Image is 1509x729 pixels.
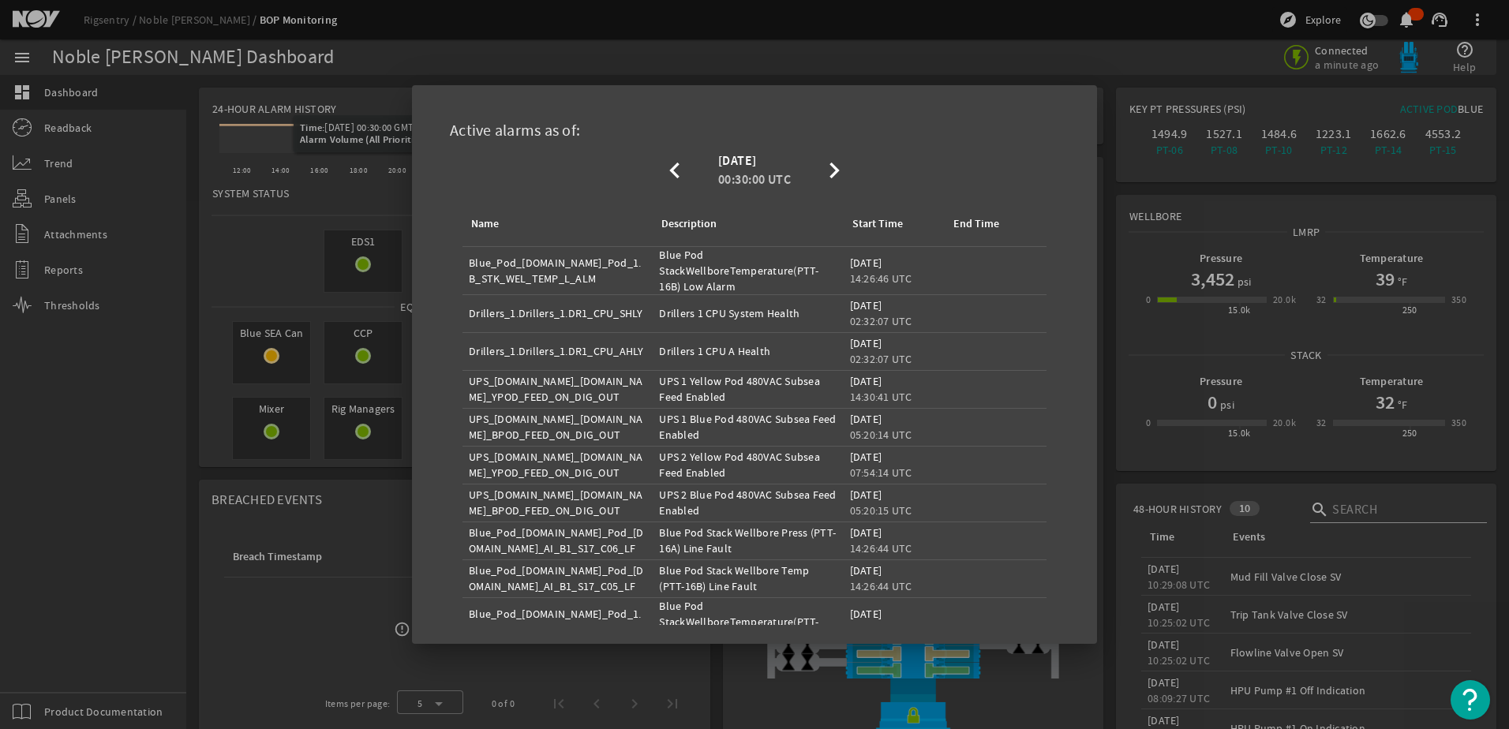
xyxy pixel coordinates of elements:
[850,336,882,350] legacy-datetime-component: [DATE]
[850,541,912,555] legacy-datetime-component: 14:26:44 UTC
[659,598,837,645] div: Blue Pod StackWellboreTemperature(PTT-16B) Low Alarm
[659,161,691,180] mat-icon: chevron_left
[850,525,882,540] legacy-datetime-component: [DATE]
[659,305,799,321] div: Drillers 1 CPU System Health
[469,411,646,443] div: UPS_[DOMAIN_NAME]_[DOMAIN_NAME]_BPOD_FEED_ON_DIG_OUT
[469,606,646,637] div: Blue_Pod_[DOMAIN_NAME]_Pod_1.B_STK_WEL_TEMP_L_ALM
[469,563,646,594] div: Blue_Pod_[DOMAIN_NAME]_Pod_[DOMAIN_NAME]_AI_B1_S17_C05_LF
[659,449,837,480] div: UPS 2 Yellow Pod 480VAC Subsea Feed Enabled
[469,215,513,233] div: Name
[850,271,912,286] legacy-datetime-component: 14:26:46 UTC
[469,373,646,405] div: UPS_[DOMAIN_NAME]_[DOMAIN_NAME]_YPOD_FEED_ON_DIG_OUT
[850,314,912,328] legacy-datetime-component: 02:32:07 UTC
[659,343,770,359] div: Drillers 1 CPU A Health
[661,215,717,233] div: Description
[850,465,912,480] legacy-datetime-component: 07:54:14 UTC
[850,215,917,233] div: Start Time
[469,487,646,518] div: UPS_[DOMAIN_NAME]_[DOMAIN_NAME]_BPOD_FEED_ON_DIG_OUT
[469,449,646,480] div: UPS_[DOMAIN_NAME]_[DOMAIN_NAME]_YPOD_FEED_ON_DIG_OUT
[818,161,850,180] mat-icon: chevron_right
[1451,680,1490,720] button: Open Resource Center
[850,298,882,312] legacy-datetime-component: [DATE]
[659,215,731,233] div: Description
[469,525,646,556] div: Blue_Pod_[DOMAIN_NAME]_Pod_[DOMAIN_NAME]_AI_B1_S17_C06_LF
[469,343,644,359] div: Drillers_1.Drillers_1.DR1_CPU_AHLY
[850,390,912,404] legacy-datetime-component: 14:30:41 UTC
[659,247,837,294] div: Blue Pod StackWellboreTemperature(PTT-16B) Low Alarm
[469,255,646,286] div: Blue_Pod_[DOMAIN_NAME]_Pod_1.B_STK_WEL_TEMP_L_ALM
[850,503,912,518] legacy-datetime-component: 05:20:15 UTC
[469,305,643,321] div: Drillers_1.Drillers_1.DR1_CPU_SHLY
[850,412,882,426] legacy-datetime-component: [DATE]
[659,373,837,405] div: UPS 1 Yellow Pod 480VAC Subsea Feed Enabled
[850,374,882,388] legacy-datetime-component: [DATE]
[951,215,1013,233] div: End Time
[850,256,882,270] legacy-datetime-component: [DATE]
[718,171,791,188] legacy-datetime-component: 00:30:00 UTC
[850,428,912,442] legacy-datetime-component: 05:20:14 UTC
[718,152,757,169] legacy-datetime-component: [DATE]
[850,450,882,464] legacy-datetime-component: [DATE]
[431,104,1078,151] div: Active alarms as of:
[850,579,912,593] legacy-datetime-component: 14:26:44 UTC
[852,215,903,233] div: Start Time
[850,352,912,366] legacy-datetime-component: 02:32:07 UTC
[953,215,999,233] div: End Time
[659,563,837,594] div: Blue Pod Stack Wellbore Temp (PTT-16B) Line Fault
[850,622,912,637] legacy-datetime-component: 14:26:46 UTC
[659,411,837,443] div: UPS 1 Blue Pod 480VAC Subsea Feed Enabled
[659,525,837,556] div: Blue Pod Stack Wellbore Press (PTT-16A) Line Fault
[471,215,499,233] div: Name
[850,488,882,502] legacy-datetime-component: [DATE]
[850,563,882,578] legacy-datetime-component: [DATE]
[659,487,837,518] div: UPS 2 Blue Pod 480VAC Subsea Feed Enabled
[850,607,882,621] legacy-datetime-component: [DATE]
